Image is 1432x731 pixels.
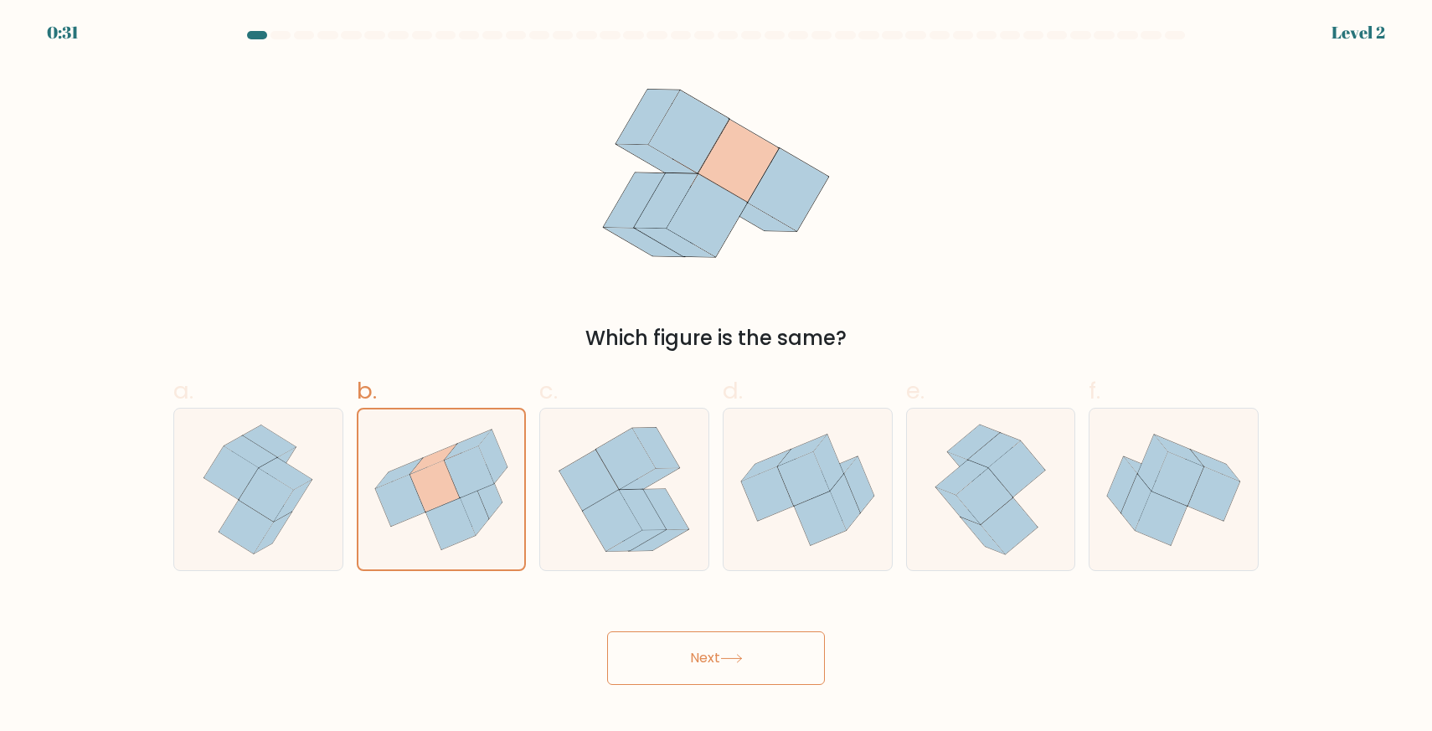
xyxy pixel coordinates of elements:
[173,374,193,407] span: a.
[1089,374,1100,407] span: f.
[539,374,558,407] span: c.
[357,374,377,407] span: b.
[47,20,79,45] div: 0:31
[906,374,925,407] span: e.
[607,631,825,685] button: Next
[1332,20,1385,45] div: Level 2
[723,374,743,407] span: d.
[183,323,1249,353] div: Which figure is the same?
